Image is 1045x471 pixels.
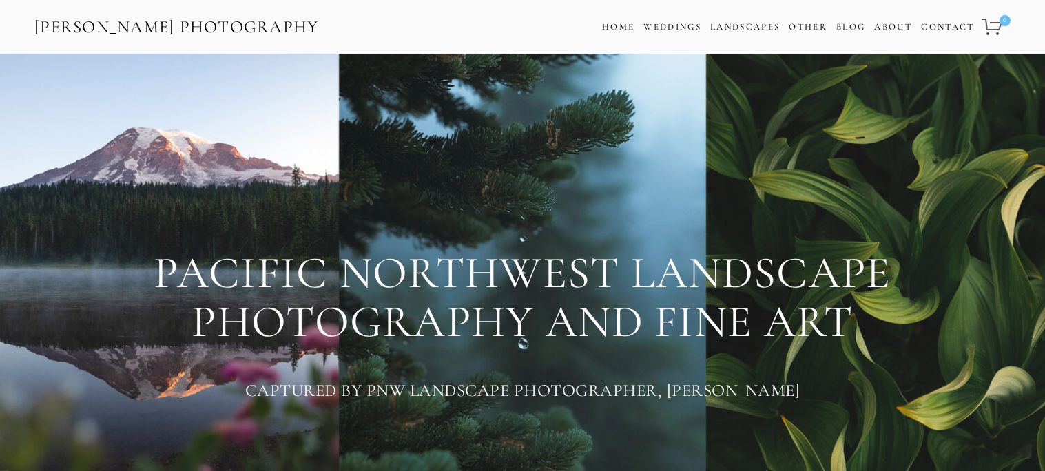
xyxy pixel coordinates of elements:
[643,21,701,32] a: Weddings
[602,17,634,37] a: Home
[874,17,912,37] a: About
[921,17,974,37] a: Contact
[1000,15,1011,26] span: 0
[34,377,1011,404] h3: Captured By PNW Landscape Photographer, [PERSON_NAME]
[980,10,1012,43] a: 0 items in cart
[789,21,827,32] a: Other
[836,17,865,37] a: Blog
[710,21,780,32] a: Landscapes
[33,12,320,43] a: [PERSON_NAME] Photography
[34,249,1011,347] h1: PACIFIC NORTHWEST LANDSCAPE PHOTOGRAPHY AND FINE ART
